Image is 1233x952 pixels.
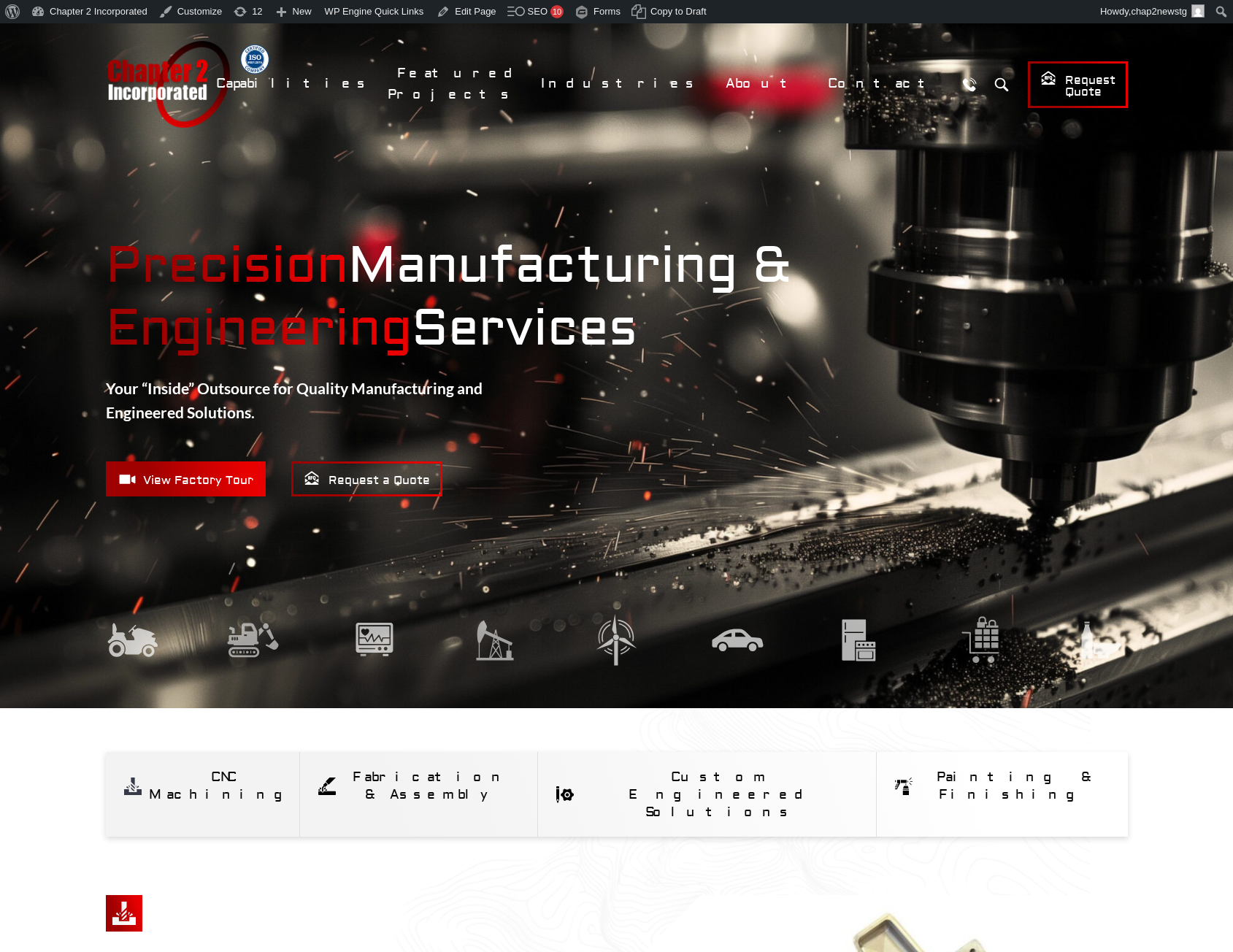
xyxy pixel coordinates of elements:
a: CNC Machining [106,752,299,819]
button: Search [988,71,1015,98]
a: Request Quote [1028,61,1128,108]
mark: Precision [106,235,348,297]
span: chap2newstg [1131,6,1187,17]
a: View Factory Tour [106,461,266,496]
span: View Factory Tour [118,470,253,488]
a: Featured Projects [388,58,524,110]
mark: Engineering [106,298,412,360]
div: 10 [550,5,564,18]
a: Contact [818,68,949,99]
a: Fabrication & Assembly [300,752,538,819]
a: Capabilities [207,68,380,99]
div: CNC Machining [149,769,299,804]
a: Custom Engineered Solutions [538,752,876,837]
div: Custom Engineered Solutions [581,769,858,821]
span: Request Quote [1040,70,1115,100]
strong: Manufacturing & Services [106,235,1128,361]
a: Request a Quote [291,461,442,496]
a: About [716,68,811,99]
a: Painting & Finishing [877,752,1127,819]
strong: Your “Inside” Outsource for Quality Manufacturing and Engineered Solutions. [106,379,483,422]
span: Request a Quote [304,470,430,488]
a: Call Us [956,71,983,98]
a: Chapter 2 Incorporated [106,41,230,128]
div: Fabrication & Assembly [343,769,520,804]
div: Painting & Finishing [920,769,1109,804]
a: Industries [531,68,709,99]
